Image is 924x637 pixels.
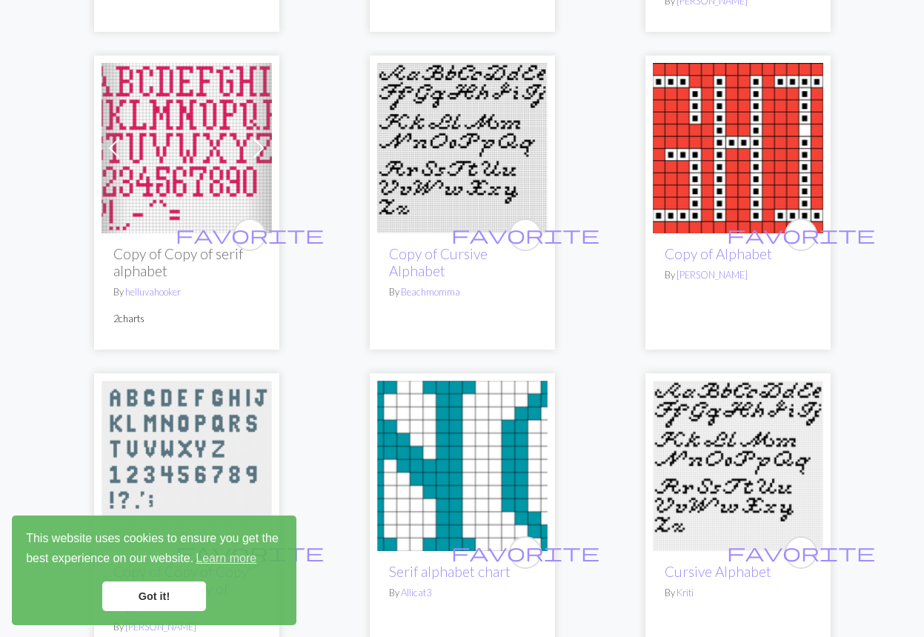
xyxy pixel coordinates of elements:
[233,219,266,251] button: favourite
[665,245,772,262] a: Copy of Alphabet
[102,139,272,153] a: serif alphabet
[677,269,748,281] a: [PERSON_NAME]
[653,139,823,153] a: Alphabet A -N
[125,286,181,298] a: helluvahooker
[653,457,823,471] a: Cursive Alphabet
[125,621,196,633] a: [PERSON_NAME]
[113,312,260,326] p: 2 charts
[389,245,488,279] a: Copy of Cursive Alphabet
[785,219,817,251] button: favourite
[451,223,599,246] span: favorite
[102,63,272,233] img: serif alphabet
[176,220,324,250] i: favourite
[377,381,548,551] img: Serif alphabet chart
[26,530,282,570] span: This website uses cookies to ensure you get the best experience on our website.
[377,63,548,233] img: Cursive Alphabet
[389,285,536,299] p: By
[377,139,548,153] a: Cursive Alphabet
[785,536,817,569] button: favourite
[113,285,260,299] p: By
[677,587,694,598] a: Kriti
[727,541,875,564] span: favorite
[113,245,260,279] h2: Copy of Copy of serif alphabet
[665,268,811,282] p: By
[727,538,875,567] i: favourite
[102,381,272,551] img: Alphabet
[389,563,511,580] a: Serif alphabet chart
[653,381,823,551] img: Cursive Alphabet
[102,457,272,471] a: Alphabet
[176,223,324,246] span: favorite
[389,586,536,600] p: By
[451,541,599,564] span: favorite
[377,457,548,471] a: Serif alphabet chart
[509,219,542,251] button: favourite
[451,538,599,567] i: favourite
[653,63,823,233] img: Alphabet A -N
[451,220,599,250] i: favourite
[12,516,296,625] div: cookieconsent
[727,220,875,250] i: favourite
[193,547,259,570] a: learn more about cookies
[401,286,460,298] a: Beachmomma
[665,563,771,580] a: Cursive Alphabet
[102,581,206,611] a: dismiss cookie message
[401,587,431,598] a: Allicat3
[727,223,875,246] span: favorite
[509,536,542,569] button: favourite
[665,586,811,600] p: By
[113,620,260,634] p: By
